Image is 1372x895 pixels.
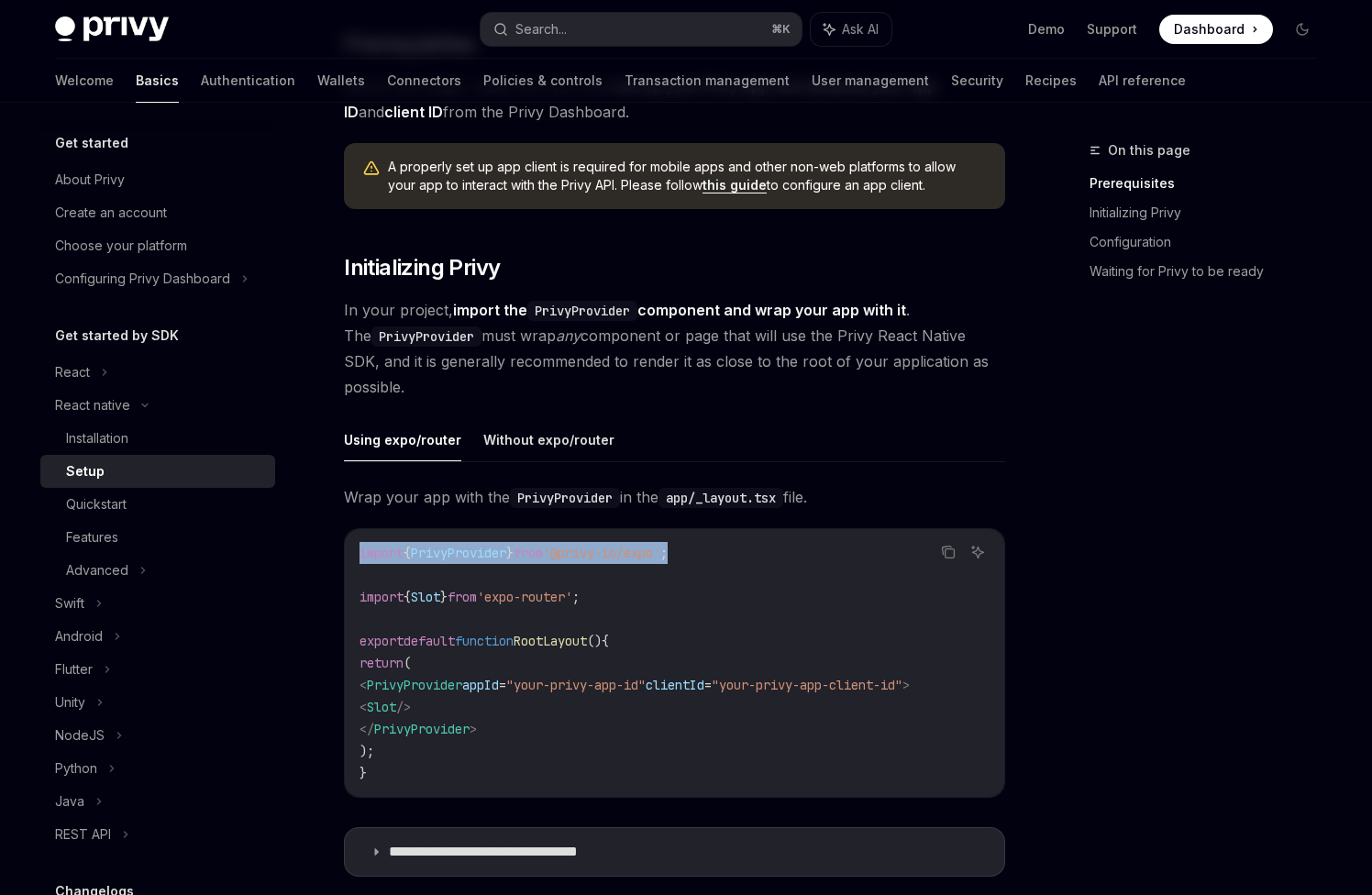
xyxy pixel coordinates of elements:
span: ); [360,743,374,759]
span: Slot [411,589,440,605]
div: Choose your platform [55,235,187,257]
button: Without expo/router [483,418,614,461]
a: User management [812,59,929,103]
a: Basics [136,59,179,103]
a: Welcome [55,59,114,103]
span: Ask AI [842,20,879,39]
span: > [902,677,910,693]
div: Flutter [55,658,93,680]
span: In your project, . The must wrap component or page that will use the Privy React Native SDK, and ... [344,297,1005,400]
button: Copy the contents from the code block [936,540,960,564]
span: Dashboard [1174,20,1245,39]
a: API reference [1099,59,1186,103]
a: Setup [40,455,275,488]
div: Setup [66,460,105,482]
a: Features [40,521,275,554]
span: from [514,545,543,561]
img: dark logo [55,17,169,42]
div: React native [55,394,130,416]
span: > [470,721,477,737]
span: () [587,633,602,649]
a: Support [1087,20,1137,39]
span: PrivyProvider [374,721,470,737]
div: Advanced [66,559,128,581]
span: } [360,765,367,781]
code: PrivyProvider [510,488,620,508]
span: ; [660,545,668,561]
div: Unity [55,691,85,713]
button: Ask AI [811,13,891,46]
span: appId [462,677,499,693]
span: /> [396,699,411,715]
span: clientId [646,677,704,693]
div: Features [66,526,118,548]
div: REST API [55,823,111,845]
a: Recipes [1025,59,1077,103]
span: } [506,545,514,561]
a: Initializing Privy [1090,198,1332,227]
a: Policies & controls [483,59,603,103]
span: ⌘ K [771,22,791,37]
div: Swift [55,592,84,614]
span: { [602,633,609,649]
h5: Get started [55,132,128,154]
a: Installation [40,422,275,455]
span: default [404,633,455,649]
div: About Privy [55,169,125,191]
span: 'expo-router' [477,589,572,605]
span: Initializing Privy [344,253,500,282]
div: Quickstart [66,493,127,515]
span: </ [360,721,374,737]
div: Installation [66,427,128,449]
div: Python [55,757,97,779]
span: < [360,699,367,715]
span: ; [572,589,580,605]
a: About Privy [40,163,275,196]
a: Configuration [1090,227,1332,257]
a: Quickstart [40,488,275,521]
code: app/_layout.tsx [658,488,783,508]
svg: Warning [362,160,381,178]
span: RootLayout [514,633,587,649]
div: Android [55,625,103,647]
div: React [55,361,90,383]
span: < [360,677,367,693]
span: = [499,677,506,693]
a: Create an account [40,196,275,229]
span: = [704,677,712,693]
div: Java [55,790,84,812]
span: function [455,633,514,649]
span: { [404,589,411,605]
a: Security [951,59,1003,103]
button: Using expo/router [344,418,461,461]
a: Wallets [317,59,365,103]
a: client ID [384,103,443,122]
a: Authentication [201,59,295,103]
span: export [360,633,404,649]
button: Ask AI [966,540,990,564]
span: } [440,589,448,605]
div: NodeJS [55,724,105,746]
div: Create an account [55,202,167,224]
span: Slot [367,699,396,715]
span: import [360,589,404,605]
em: any [556,326,581,345]
a: this guide [703,177,767,193]
button: Search...⌘K [481,13,802,46]
div: Configuring Privy Dashboard [55,268,230,290]
span: return [360,655,404,671]
a: Dashboard [1159,15,1273,44]
code: PrivyProvider [527,301,637,321]
a: Transaction management [625,59,790,103]
span: from [448,589,477,605]
span: PrivyProvider [367,677,462,693]
a: Prerequisites [1090,169,1332,198]
a: Waiting for Privy to be ready [1090,257,1332,286]
span: Wrap your app with the in the file. [344,484,1005,510]
button: Toggle dark mode [1288,15,1317,44]
a: Choose your platform [40,229,275,262]
span: "your-privy-app-client-id" [712,677,902,693]
a: Connectors [387,59,461,103]
span: On this page [1108,139,1190,161]
span: "your-privy-app-id" [506,677,646,693]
